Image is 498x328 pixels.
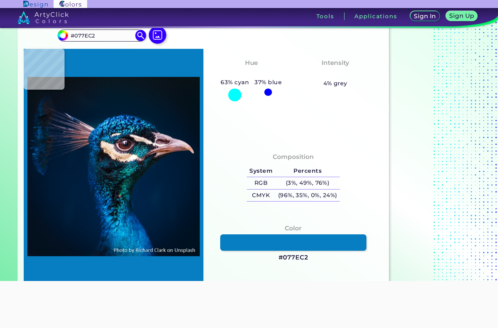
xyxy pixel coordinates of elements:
[247,177,275,189] h5: RGB
[252,78,285,87] h5: 37% blue
[322,58,349,68] h4: Intensity
[447,11,476,21] a: Sign Up
[135,30,146,41] img: icon search
[275,190,340,202] h5: (96%, 35%, 0%, 24%)
[218,78,252,87] h5: 63% cyan
[245,58,258,68] h4: Hue
[279,253,308,262] h3: #077EC2
[68,31,136,40] input: type color..
[247,165,275,177] h5: System
[66,281,432,326] iframe: Advertisement
[275,165,340,177] h5: Percents
[354,13,397,19] h3: Applications
[227,69,275,78] h3: Bluish Cyan
[27,52,200,281] img: img_pavlin.jpg
[415,13,435,19] h5: Sign In
[316,13,334,19] h3: Tools
[273,152,314,162] h4: Composition
[247,190,275,202] h5: CMYK
[319,69,351,78] h3: Vibrant
[411,11,439,21] a: Sign In
[149,26,166,44] img: icon picture
[285,223,301,234] h4: Color
[450,13,473,19] h5: Sign Up
[323,79,347,88] h5: 4% grey
[23,1,48,8] img: ArtyClick Design logo
[275,177,340,189] h5: (3%, 49%, 76%)
[17,11,69,24] img: logo_artyclick_colors_white.svg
